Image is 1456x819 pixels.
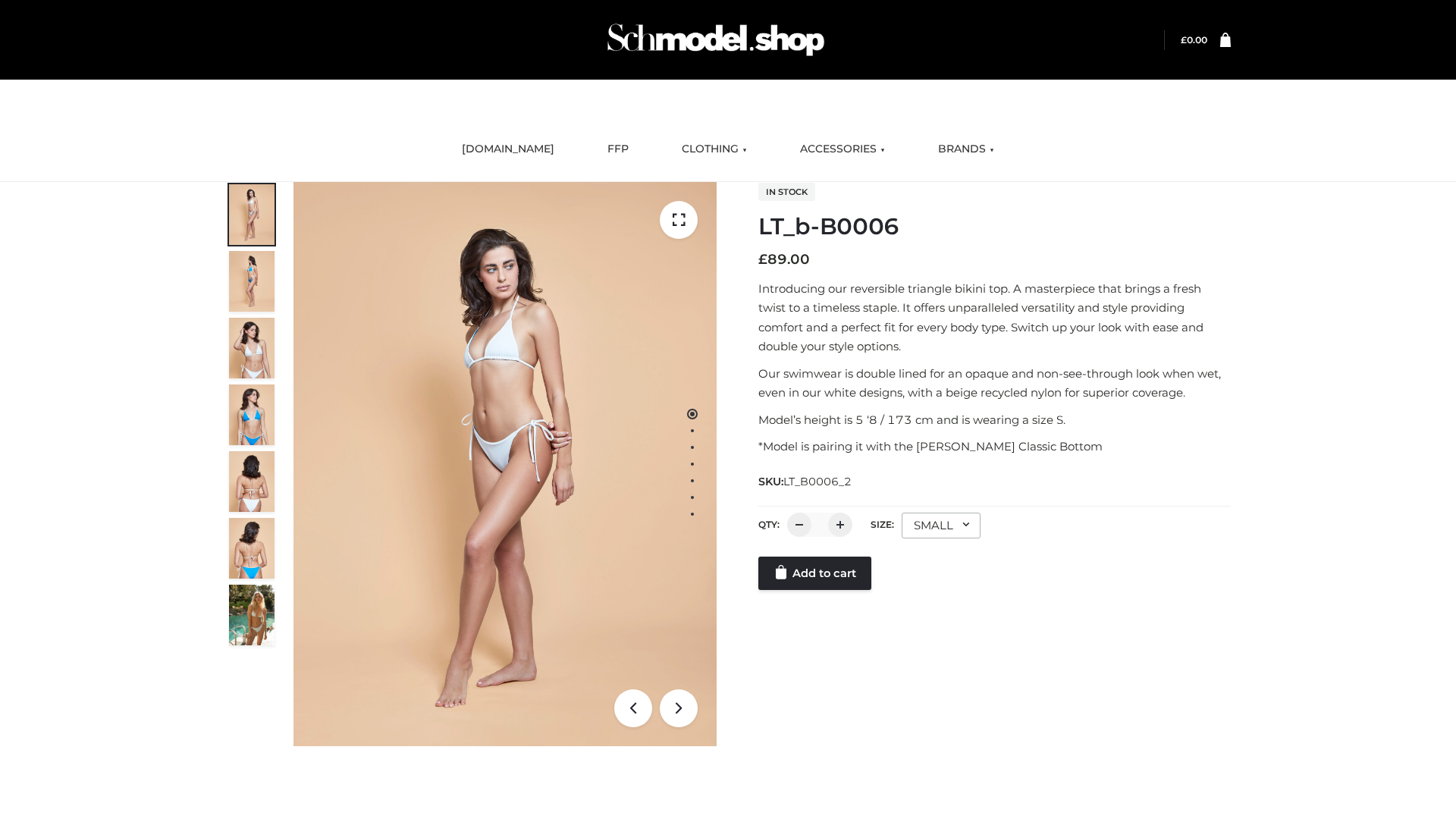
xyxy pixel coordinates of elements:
[902,513,981,538] div: SMALL
[758,213,1231,240] h1: LT_b-B0006
[1181,34,1207,45] bdi: 0.00
[758,183,815,201] span: In stock
[783,475,852,488] span: LT_B0006_2
[229,251,275,312] img: ArielClassicBikiniTop_CloudNine_AzureSky_OW114ECO_2-scaled.jpg
[758,472,853,491] span: SKU:
[229,384,275,445] img: ArielClassicBikiniTop_CloudNine_AzureSky_OW114ECO_4-scaled.jpg
[758,437,1231,457] p: *Model is pairing it with the [PERSON_NAME] Classic Bottom
[1181,34,1187,45] span: £
[293,182,717,746] img: LT_b-B0006
[758,410,1231,430] p: Model’s height is 5 ‘8 / 173 cm and is wearing a size S.
[229,585,275,645] img: Arieltop_CloudNine_AzureSky2.jpg
[758,251,810,268] bdi: 89.00
[229,184,275,245] img: ArielClassicBikiniTop_CloudNine_AzureSky_OW114ECO_1-scaled.jpg
[1181,34,1207,45] a: £0.00
[927,133,1006,166] a: BRANDS
[758,251,767,268] span: £
[670,133,758,166] a: CLOTHING
[229,518,275,579] img: ArielClassicBikiniTop_CloudNine_AzureSky_OW114ECO_8-scaled.jpg
[450,133,566,166] a: [DOMAIN_NAME]
[789,133,896,166] a: ACCESSORIES
[596,133,640,166] a: FFP
[229,451,275,512] img: ArielClassicBikiniTop_CloudNine_AzureSky_OW114ECO_7-scaled.jpg
[871,519,894,530] label: Size:
[229,318,275,378] img: ArielClassicBikiniTop_CloudNine_AzureSky_OW114ECO_3-scaled.jpg
[758,279,1231,356] p: Introducing our reversible triangle bikini top. A masterpiece that brings a fresh twist to a time...
[758,519,780,530] label: QTY:
[602,10,830,70] img: Schmodel Admin 964
[758,364,1231,403] p: Our swimwear is double lined for an opaque and non-see-through look when wet, even in our white d...
[758,557,871,590] a: Add to cart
